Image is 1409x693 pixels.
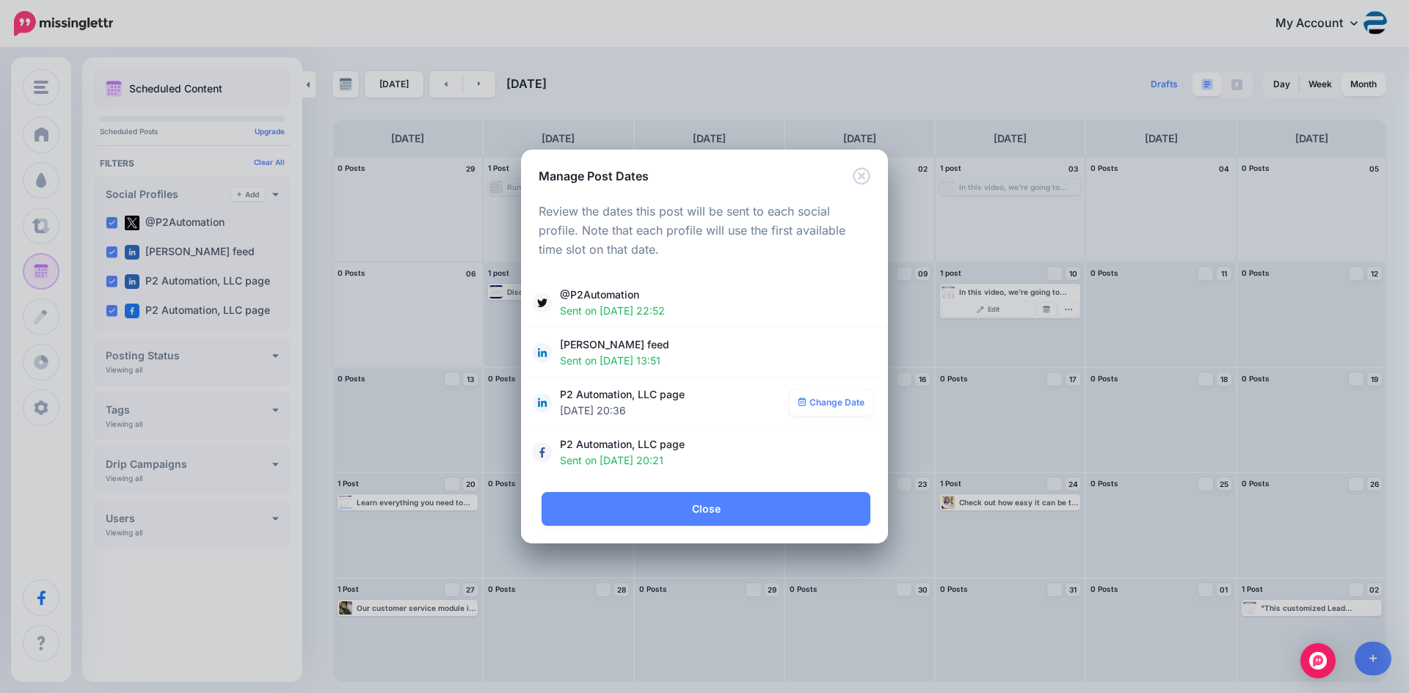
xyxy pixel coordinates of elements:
[560,403,782,419] span: [DATE] 20:36
[560,337,794,369] span: [PERSON_NAME] feed
[560,303,787,319] span: Sent on [DATE] 22:52
[560,353,787,369] span: Sent on [DATE] 13:51
[542,492,870,526] a: Close
[539,167,649,185] h5: Manage Post Dates
[560,452,787,469] span: Sent on [DATE] 20:21
[539,202,870,260] p: Review the dates this post will be sent to each social profile. Note that each profile will use t...
[1300,643,1336,678] div: Open Intercom Messenger
[560,436,794,469] span: P2 Automation, LLC page
[560,386,790,419] span: P2 Automation, LLC page
[853,167,870,186] button: Close
[790,389,874,416] a: Change Date
[560,287,794,319] span: @P2Automation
